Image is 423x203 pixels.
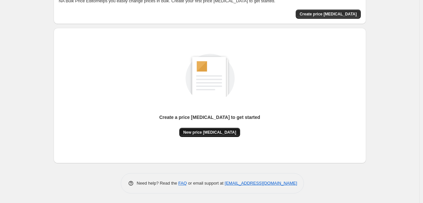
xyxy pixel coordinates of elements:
span: New price [MEDICAL_DATA] [183,130,236,135]
p: Create a price [MEDICAL_DATA] to get started [159,114,260,121]
span: Need help? Read the [137,181,179,186]
span: Create price [MEDICAL_DATA] [300,11,357,17]
span: or email support at [187,181,225,186]
button: Create price change job [296,10,361,19]
button: New price [MEDICAL_DATA] [179,128,240,137]
a: [EMAIL_ADDRESS][DOMAIN_NAME] [225,181,297,186]
a: FAQ [178,181,187,186]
